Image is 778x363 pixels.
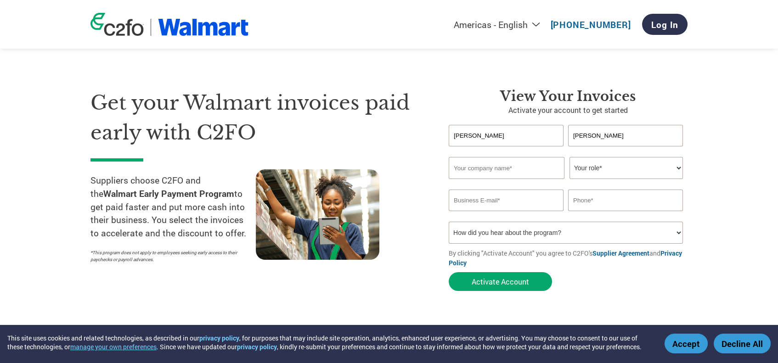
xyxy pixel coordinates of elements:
[568,212,683,218] div: Inavlid Phone Number
[7,334,651,351] div: This site uses cookies and related technologies, as described in our , for purposes that may incl...
[642,14,688,35] a: Log In
[449,125,564,146] input: First Name*
[90,174,256,240] p: Suppliers choose C2FO and the to get paid faster and put more cash into their business. You selec...
[592,249,649,257] a: Supplier Agreement
[199,334,239,342] a: privacy policy
[256,169,379,260] img: supply chain worker
[449,157,564,179] input: Your company name*
[90,249,247,263] p: *This program does not apply to employees seeking early access to their paychecks or payroll adva...
[449,88,688,105] h3: View Your Invoices
[449,180,683,186] div: Invalid company name or company name is too long
[568,190,683,211] input: Phone*
[449,272,552,291] button: Activate Account
[568,147,683,153] div: Invalid last name or last name is too long
[90,13,144,36] img: c2fo logo
[103,188,234,199] strong: Walmart Early Payment Program
[70,342,157,351] button: manage your own preferences
[449,249,682,267] a: Privacy Policy
[90,88,421,147] h1: Get your Walmart invoices paid early with C2FO
[714,334,771,353] button: Decline All
[449,190,564,211] input: Invalid Email format
[449,248,688,268] p: By clicking "Activate Account" you agree to C2FO's and
[569,157,683,179] select: Title/Role
[551,19,631,30] a: [PHONE_NUMBER]
[568,125,683,146] input: Last Name*
[665,334,708,353] button: Accept
[449,105,688,116] p: Activate your account to get started
[237,342,277,351] a: privacy policy
[449,147,564,153] div: Invalid first name or first name is too long
[158,19,248,36] img: Walmart
[449,212,564,218] div: Inavlid Email Address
